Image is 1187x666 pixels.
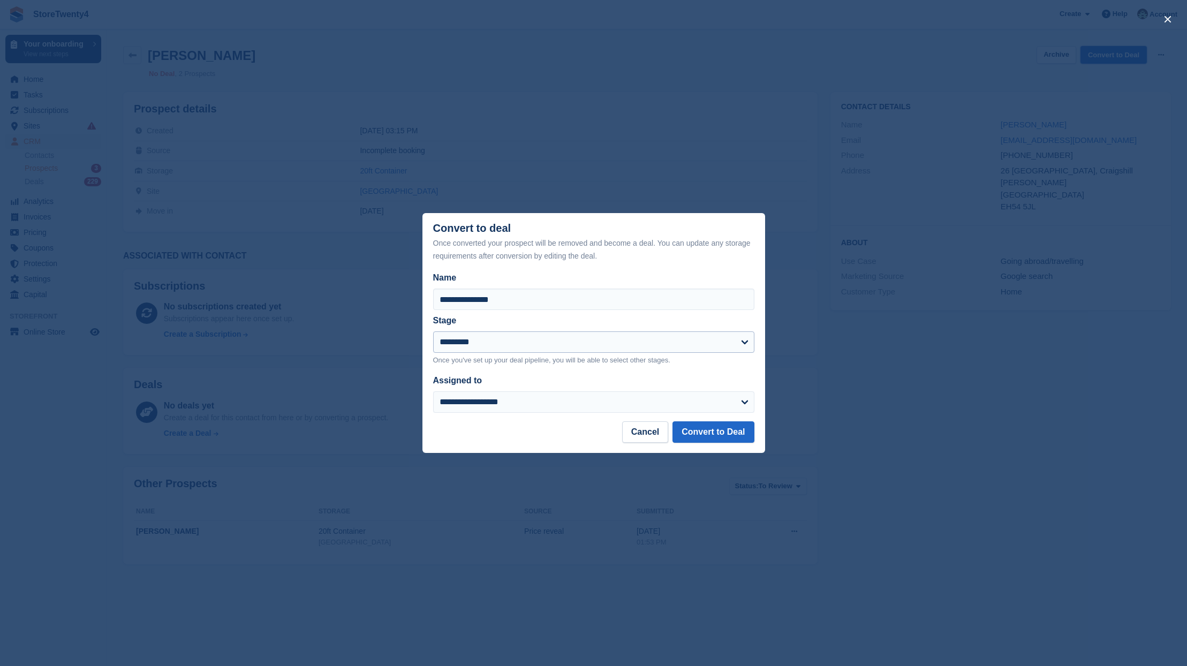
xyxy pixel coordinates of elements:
button: close [1159,11,1176,28]
button: Convert to Deal [672,421,754,443]
label: Assigned to [433,376,482,385]
label: Stage [433,316,457,325]
button: Cancel [622,421,668,443]
label: Name [433,271,754,284]
p: Once you've set up your deal pipeline, you will be able to select other stages. [433,355,754,366]
div: Convert to deal [433,222,754,262]
div: Once converted your prospect will be removed and become a deal. You can update any storage requir... [433,237,754,262]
